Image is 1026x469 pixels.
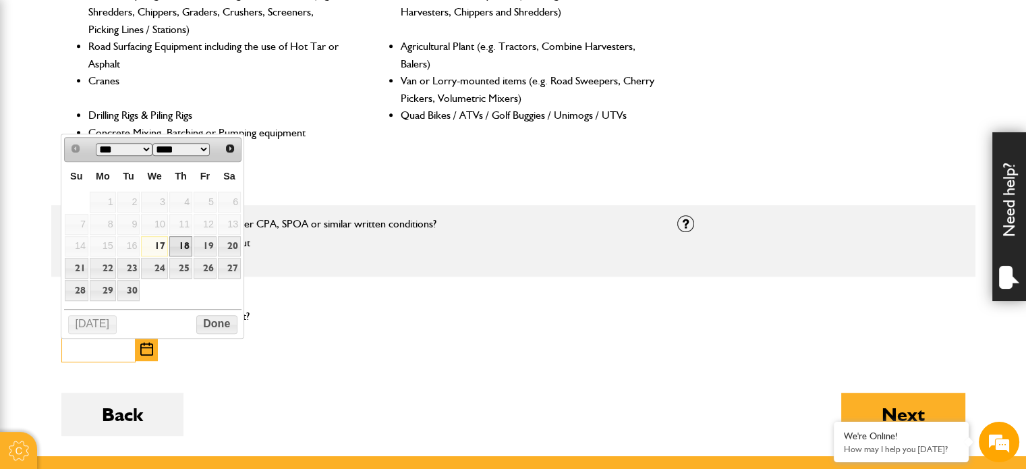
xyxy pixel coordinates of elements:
input: Enter your email address [18,165,246,194]
div: Chat with us now [70,76,227,93]
div: We're Online! [844,431,959,442]
span: Saturday [223,171,235,182]
textarea: Type your message and hit 'Enter' [18,244,246,356]
a: 22 [90,258,116,279]
button: Next [841,393,965,436]
div: Minimize live chat window [221,7,254,39]
a: 28 [65,280,88,301]
p: How may I help you today? [844,444,959,454]
li: Cranes [88,72,344,107]
li: Concrete Mixing, Batching or Pumping equipment [88,124,344,142]
button: [DATE] [68,315,117,334]
input: Enter your last name [18,125,246,155]
span: Wednesday [147,171,161,182]
a: Next [220,139,239,159]
em: Start Chat [183,367,245,385]
img: Choose date [140,342,153,356]
a: 29 [90,280,116,301]
span: Next [225,143,235,154]
a: 20 [218,236,241,257]
a: 17 [141,236,167,257]
label: Is the equipment hired out exclusively under CPA, SPOA or similar written conditions? [61,219,436,229]
a: 27 [218,258,241,279]
a: 26 [194,258,217,279]
li: Quad Bikes / ATVs / Golf Buggies / Unimogs / UTVs [401,107,656,124]
a: 30 [117,280,140,301]
span: Thursday [175,171,187,182]
span: Friday [200,171,210,182]
div: Need help? [992,132,1026,301]
a: 25 [169,258,192,279]
button: Done [196,315,237,334]
span: Monday [96,171,110,182]
button: Back [61,393,183,436]
span: Tuesday [123,171,134,182]
a: 23 [117,258,140,279]
li: Agricultural Plant (e.g. Tractors, Combine Harvesters, Balers) [401,38,656,72]
a: 19 [194,236,217,257]
a: 24 [141,258,167,279]
li: Drilling Rigs & Piling Rigs [88,107,344,124]
input: Enter your phone number [18,204,246,234]
a: 21 [65,258,88,279]
span: Sunday [70,171,82,182]
a: 18 [169,236,192,257]
li: Road Surfacing Equipment including the use of Hot Tar or Asphalt [88,38,344,72]
img: d_20077148190_company_1631870298795_20077148190 [23,75,57,94]
li: Van or Lorry-mounted items (e.g. Road Sweepers, Cherry Pickers, Volumetric Mixers) [401,72,656,107]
